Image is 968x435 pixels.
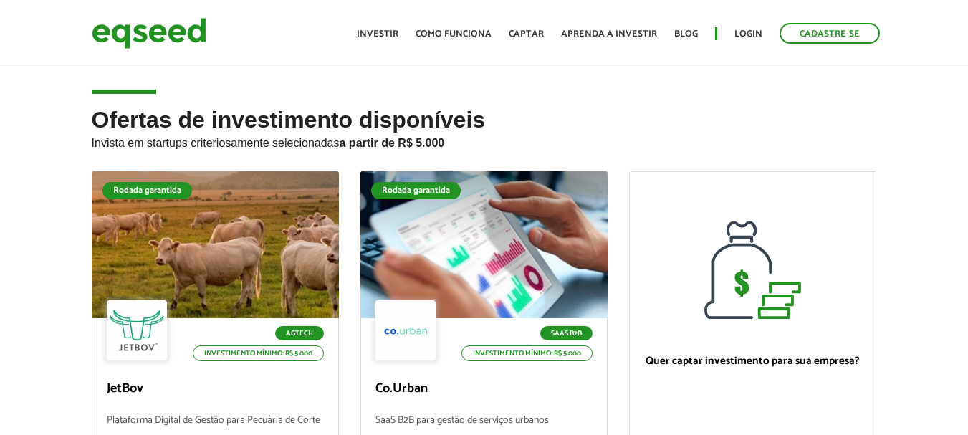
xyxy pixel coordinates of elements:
[102,182,192,199] div: Rodada garantida
[107,381,324,397] p: JetBov
[371,182,461,199] div: Rodada garantida
[734,29,762,39] a: Login
[92,133,877,150] p: Invista em startups criteriosamente selecionadas
[461,345,593,361] p: Investimento mínimo: R$ 5.000
[357,29,398,39] a: Investir
[674,29,698,39] a: Blog
[780,23,880,44] a: Cadastre-se
[509,29,544,39] a: Captar
[193,345,324,361] p: Investimento mínimo: R$ 5.000
[275,326,324,340] p: Agtech
[375,381,593,397] p: Co.Urban
[561,29,657,39] a: Aprenda a investir
[644,355,861,368] p: Quer captar investimento para sua empresa?
[416,29,492,39] a: Como funciona
[92,14,206,52] img: EqSeed
[92,107,877,171] h2: Ofertas de investimento disponíveis
[340,137,445,149] strong: a partir de R$ 5.000
[540,326,593,340] p: SaaS B2B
